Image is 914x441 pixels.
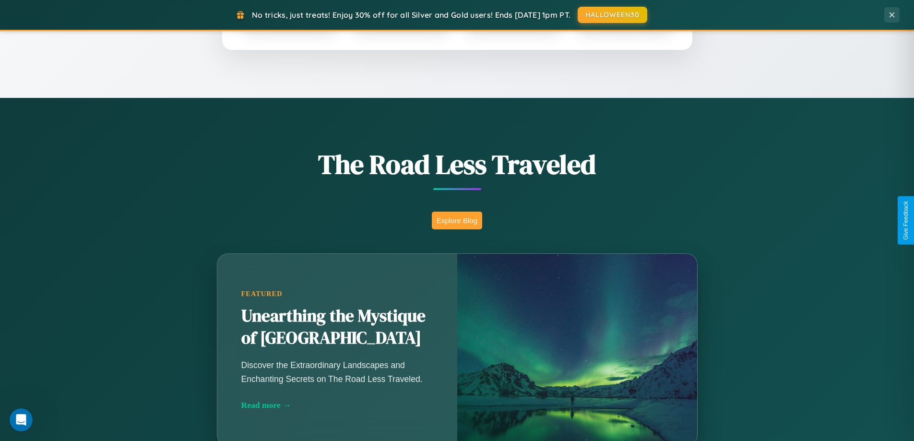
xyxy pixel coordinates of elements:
iframe: Intercom live chat [10,408,33,431]
div: Read more → [241,400,433,410]
p: Discover the Extraordinary Landscapes and Enchanting Secrets on The Road Less Traveled. [241,358,433,385]
span: No tricks, just treats! Enjoy 30% off for all Silver and Gold users! Ends [DATE] 1pm PT. [252,10,570,20]
div: Featured [241,290,433,298]
h1: The Road Less Traveled [169,146,745,183]
div: Give Feedback [902,201,909,240]
h2: Unearthing the Mystique of [GEOGRAPHIC_DATA] [241,305,433,349]
button: Explore Blog [432,212,482,229]
button: HALLOWEEN30 [578,7,647,23]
